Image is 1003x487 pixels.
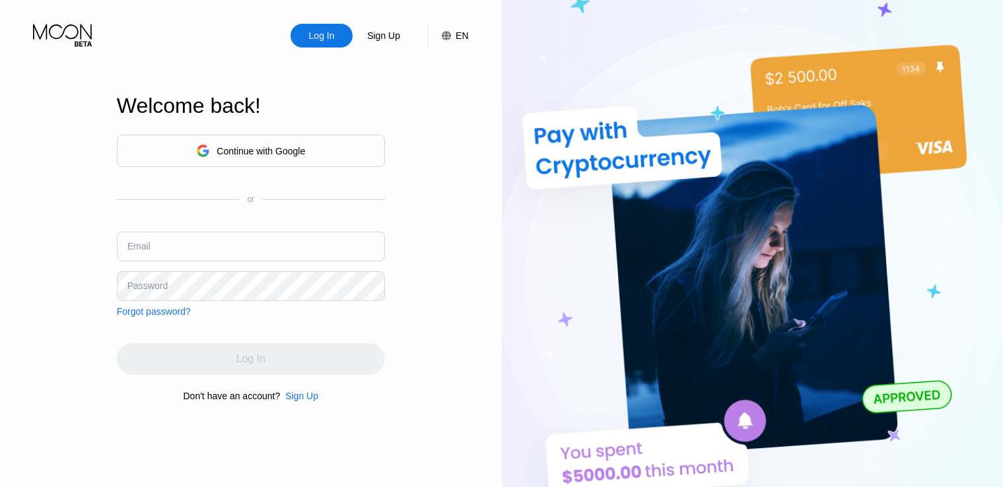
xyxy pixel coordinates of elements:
[117,135,385,167] div: Continue with Google
[117,94,385,118] div: Welcome back!
[127,280,168,291] div: Password
[280,391,318,401] div: Sign Up
[285,391,318,401] div: Sign Up
[184,391,281,401] div: Don't have an account?
[247,195,254,204] div: or
[428,24,468,48] div: EN
[117,306,191,317] div: Forgot password?
[353,24,415,48] div: Sign Up
[291,24,353,48] div: Log In
[456,30,468,41] div: EN
[308,29,336,42] div: Log In
[217,146,305,156] div: Continue with Google
[366,29,401,42] div: Sign Up
[127,241,151,251] div: Email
